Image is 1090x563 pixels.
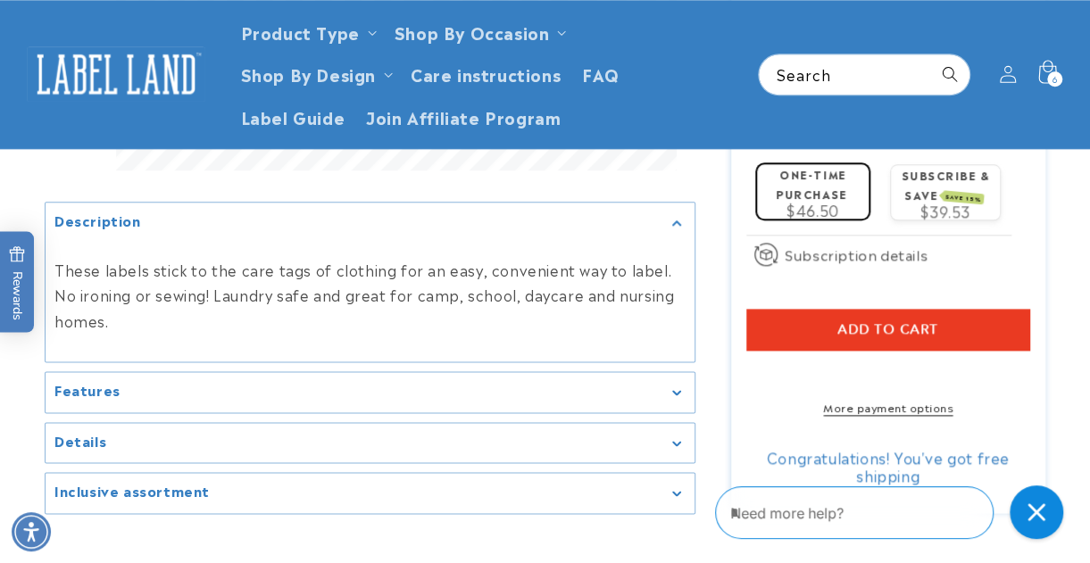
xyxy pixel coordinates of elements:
[54,431,106,449] h2: Details
[230,53,400,95] summary: Shop By Design
[46,203,695,243] summary: Description
[582,63,620,84] span: FAQ
[384,11,574,53] summary: Shop By Occasion
[395,21,550,42] span: Shop By Occasion
[12,512,51,551] div: Accessibility Menu
[1053,71,1058,87] span: 6
[46,372,695,412] summary: Features
[746,399,1029,415] a: More payment options
[54,257,686,334] p: These labels stick to the care tags of clothing for an easy, convenient way to label. No ironing ...
[746,309,1029,350] button: Add to cart
[21,39,212,108] a: Label Land
[366,106,561,127] span: Join Affiliate Program
[46,422,695,462] summary: Details
[46,473,695,513] summary: Inclusive assortment
[930,54,969,94] button: Search
[241,20,360,44] a: Product Type
[400,53,571,95] a: Care instructions
[786,199,839,220] span: $46.50
[230,95,356,137] a: Label Guide
[943,190,985,204] span: SAVE 15%
[54,211,141,229] h2: Description
[785,244,928,265] span: Subscription details
[837,321,938,337] span: Add to cart
[241,62,376,86] a: Shop By Design
[411,63,561,84] span: Care instructions
[776,166,846,201] label: One-time purchase
[54,482,210,500] h2: Inclusive assortment
[230,11,384,53] summary: Product Type
[902,167,990,202] label: Subscribe & save
[355,95,571,137] a: Join Affiliate Program
[54,381,121,399] h2: Features
[571,53,630,95] a: FAQ
[241,106,345,127] span: Label Guide
[27,46,205,102] img: Label Land
[920,200,970,221] span: $39.53
[746,448,1029,484] div: Congratulations! You've got free shipping
[9,245,26,319] span: Rewards
[715,479,1072,545] iframe: Gorgias Floating Chat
